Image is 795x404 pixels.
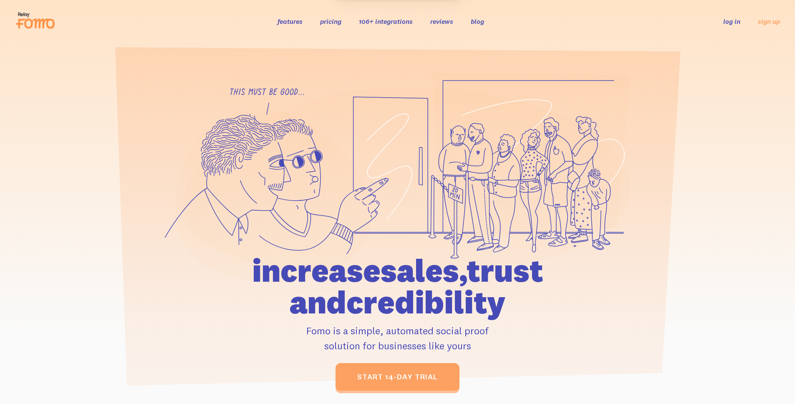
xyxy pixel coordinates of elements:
a: start 14-day trial [336,363,459,391]
a: blog [471,17,484,25]
a: reviews [430,17,453,25]
a: 106+ integrations [359,17,413,25]
a: log in [723,17,740,25]
h1: increase sales, trust and credibility [204,255,591,318]
p: Fomo is a simple, automated social proof solution for businesses like yours [204,323,591,353]
a: sign up [758,17,780,26]
a: features [278,17,303,25]
a: pricing [320,17,341,25]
